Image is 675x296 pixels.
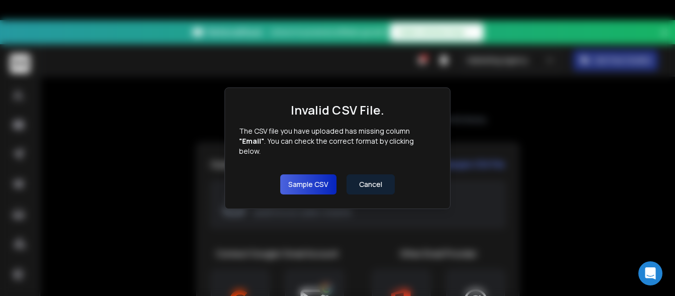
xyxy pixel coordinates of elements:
button: Sample CSV [280,174,336,194]
button: Cancel [347,174,395,194]
div: Open Intercom Messenger [638,261,662,285]
h1: Invalid CSV File. [291,102,384,118]
strong: " Email " [239,136,264,146]
p: The CSV file you have uploaded has missing column . You can check the correct format by clicking ... [239,126,436,156]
